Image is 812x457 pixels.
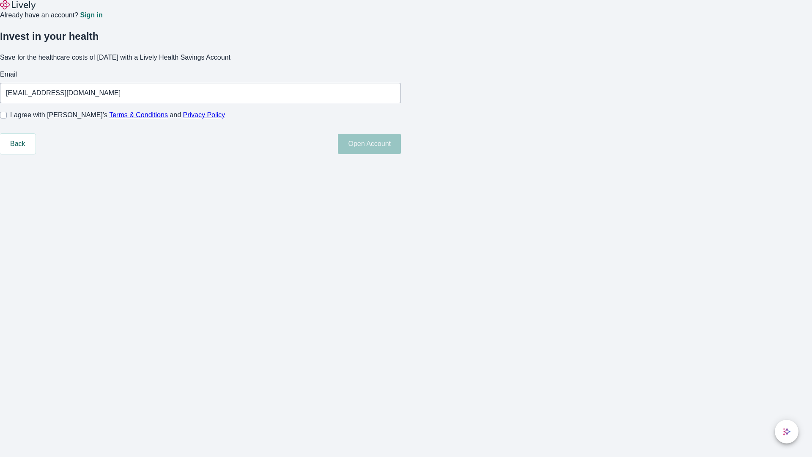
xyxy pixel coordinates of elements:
svg: Lively AI Assistant [782,427,791,436]
span: I agree with [PERSON_NAME]’s and [10,110,225,120]
a: Sign in [80,12,102,19]
a: Privacy Policy [183,111,225,118]
a: Terms & Conditions [109,111,168,118]
button: chat [775,420,798,443]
